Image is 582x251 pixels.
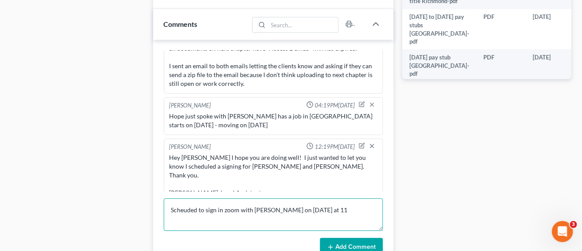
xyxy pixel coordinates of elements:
div: [PERSON_NAME] [169,143,211,151]
td: [DATE] to [DATE] pay stubs [GEOGRAPHIC_DATA]-pdf [402,9,476,50]
span: 04:19PM[DATE] [315,101,355,110]
input: Search... [268,18,338,33]
span: 3 [570,221,577,228]
span: 12:19PM[DATE] [315,143,355,151]
span: Comments [164,20,198,29]
div: Hey [PERSON_NAME] I hope you are doing well! I just wanted to let you know I scheduled a signing ... [169,153,377,197]
td: [DATE] [526,9,580,50]
iframe: Intercom live chat [552,221,573,242]
div: [PERSON_NAME] [169,101,211,110]
td: PDF [476,9,526,50]
td: [DATE] pay stub [GEOGRAPHIC_DATA]-pdf [402,49,476,81]
div: Hope just spoke with [PERSON_NAME] has a job in [GEOGRAPHIC_DATA] starts on [DATE] - moving on [D... [169,112,377,129]
div: all documents on next chapter have "Access Denied" link has expired. I sent an email to both emai... [169,44,377,88]
td: PDF [476,49,526,81]
td: [DATE] [526,49,580,81]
